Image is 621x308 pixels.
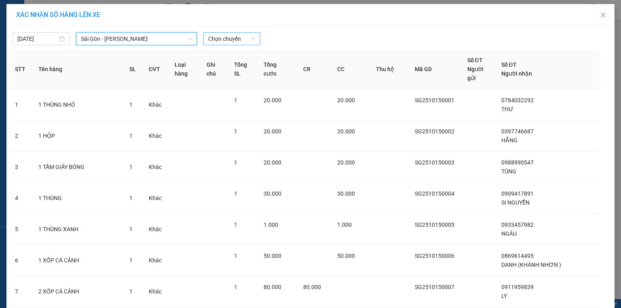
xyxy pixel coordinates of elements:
span: 0911959839 [501,284,534,290]
td: 1 XỐP CÁ CẢNH [32,245,123,276]
td: 1 THÙNG [32,183,123,214]
span: SG2510150004 [415,190,454,197]
span: 1 [234,190,237,197]
span: 1 [129,195,133,201]
th: SL [123,49,142,89]
span: SG2510150005 [415,222,454,228]
input: 15/10/2025 [17,34,57,43]
span: 80.000 [303,284,321,290]
span: 1 [129,133,133,139]
span: 80.000 [264,284,281,290]
th: Thu hộ [370,49,408,89]
th: Ghi chú [200,49,227,89]
th: Mã GD [408,49,461,89]
span: 20.000 [264,97,281,103]
th: Tên hàng [32,49,123,89]
span: 0909417891 [501,190,534,197]
span: 1 [129,226,133,232]
span: 20.000 [264,128,281,135]
td: 1 THÙNG NHỎ [32,89,123,120]
span: NGÂU [501,230,517,237]
span: Người nhận [501,70,532,77]
td: 1 [8,89,32,120]
span: HẰNG [501,137,517,143]
span: XÁC NHẬN SỐ HÀNG LÊN XE [16,11,100,19]
td: Khác [142,214,168,245]
td: 7 [8,276,32,307]
span: down [188,36,192,41]
span: 30.000 [337,190,355,197]
th: CC [331,49,370,89]
span: 50.000 [337,253,355,259]
span: 1 [234,128,237,135]
span: Sài Gòn - Phan Rang [81,33,192,45]
td: Khác [142,152,168,183]
td: Khác [142,245,168,276]
span: close [600,12,606,18]
td: 1 TẤM GIẤY BÓNG [32,152,123,183]
span: DANH (KHÁNH NHƠN ) [501,262,561,268]
span: 0784032292 [501,97,534,103]
button: Close [592,4,615,27]
span: 1 [129,257,133,264]
span: SI NGUYỄN [501,199,530,206]
span: 0988990547 [501,159,534,166]
span: 20.000 [337,128,355,135]
th: Tổng cước [257,49,296,89]
td: Khác [142,183,168,214]
span: 20.000 [264,159,281,166]
td: 1 THÙNG XANH [32,214,123,245]
span: Số ĐT [467,57,483,63]
span: 20.000 [337,159,355,166]
span: SG2510150002 [415,128,454,135]
span: Người gửi [467,66,484,81]
td: 6 [8,245,32,276]
span: TÙNG [501,168,516,175]
span: 0397746687 [501,128,534,135]
span: SG2510150006 [415,253,454,259]
td: 2 [8,120,32,152]
span: 0869614495 [501,253,534,259]
span: 1 [129,101,133,108]
span: 1.000 [337,222,352,228]
td: Khác [142,89,168,120]
span: 1 [129,164,133,170]
span: 20.000 [337,97,355,103]
span: Chọn chuyến [208,33,256,45]
th: CR [297,49,331,89]
span: SG2510150001 [415,97,454,103]
span: SG2510150003 [415,159,454,166]
span: 1 [234,284,237,290]
th: ĐVT [142,49,168,89]
td: Khác [142,276,168,307]
td: 2 XỐP CÁ CẢNH [32,276,123,307]
span: THƯ [501,106,513,112]
td: 1 HỘP [32,120,123,152]
span: SG2510150007 [415,284,454,290]
td: 4 [8,183,32,214]
span: 0933457982 [501,222,534,228]
span: 1 [129,288,133,295]
span: 1 [234,97,237,103]
span: 50.000 [264,253,281,259]
span: Số ĐT [501,61,517,68]
th: Tổng SL [228,49,257,89]
span: 30.000 [264,190,281,197]
td: 5 [8,214,32,245]
span: 1.000 [264,222,278,228]
td: 3 [8,152,32,183]
td: Khác [142,120,168,152]
span: LY [501,293,507,299]
span: 1 [234,222,237,228]
th: Loại hàng [168,49,200,89]
th: STT [8,49,32,89]
span: 1 [234,159,237,166]
span: 1 [234,253,237,259]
